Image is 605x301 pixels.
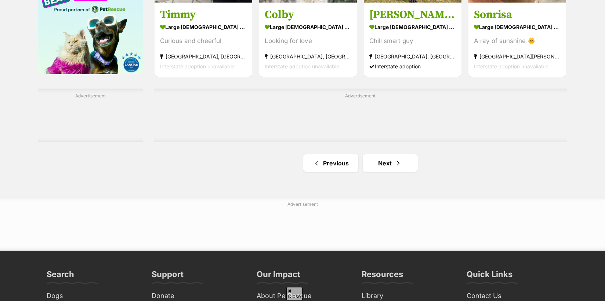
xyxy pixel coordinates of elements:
a: [PERSON_NAME] - [DEMOGRAPHIC_DATA] Bullmastiff large [DEMOGRAPHIC_DATA] Dog Chill smart guy [GEOG... [364,2,461,77]
h3: [PERSON_NAME] - [DEMOGRAPHIC_DATA] Bullmastiff [369,8,456,22]
strong: [GEOGRAPHIC_DATA], [GEOGRAPHIC_DATA] [369,51,456,61]
nav: Pagination [154,154,567,172]
h3: Our Impact [257,269,300,284]
h3: Timmy [160,8,247,22]
strong: [GEOGRAPHIC_DATA][PERSON_NAME][GEOGRAPHIC_DATA] [474,51,561,61]
strong: large [DEMOGRAPHIC_DATA] Dog [369,22,456,32]
strong: large [DEMOGRAPHIC_DATA] Dog [474,22,561,32]
div: A ray of sunshine 🌞 [474,36,561,46]
div: Curious and cheerful [160,36,247,46]
div: Interstate adoption [369,61,456,71]
h3: Quick Links [467,269,512,284]
h3: Colby [265,8,351,22]
span: Interstate adoption unavailable [265,63,339,69]
div: Chill smart guy [369,36,456,46]
strong: large [DEMOGRAPHIC_DATA] Dog [160,22,247,32]
div: Looking for love [265,36,351,46]
span: Interstate adoption unavailable [474,63,548,69]
h3: Search [47,269,74,284]
span: Close [286,287,302,300]
a: Timmy large [DEMOGRAPHIC_DATA] Dog Curious and cheerful [GEOGRAPHIC_DATA], [GEOGRAPHIC_DATA] Inte... [155,2,252,77]
div: Advertisement [38,89,143,142]
a: Colby large [DEMOGRAPHIC_DATA] Dog Looking for love [GEOGRAPHIC_DATA], [GEOGRAPHIC_DATA] Intersta... [259,2,357,77]
h3: Resources [362,269,403,284]
strong: large [DEMOGRAPHIC_DATA] Dog [265,22,351,32]
a: Sonrisa large [DEMOGRAPHIC_DATA] Dog A ray of sunshine 🌞 [GEOGRAPHIC_DATA][PERSON_NAME][GEOGRAPHI... [468,2,566,77]
strong: [GEOGRAPHIC_DATA], [GEOGRAPHIC_DATA] [265,51,351,61]
div: Advertisement [154,89,567,142]
strong: [GEOGRAPHIC_DATA], [GEOGRAPHIC_DATA] [160,51,247,61]
span: Interstate adoption unavailable [160,63,235,69]
h3: Sonrisa [474,8,561,22]
h3: Support [152,269,184,284]
a: Next page [363,154,418,172]
a: Previous page [303,154,358,172]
